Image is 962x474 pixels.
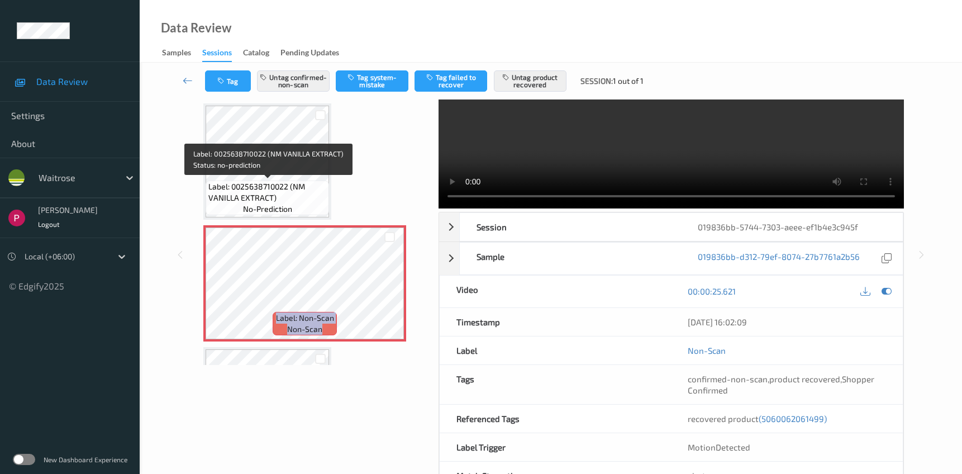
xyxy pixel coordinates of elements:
[208,181,326,203] span: Label: 0025638710022 (NM VANILLA EXTRACT)
[336,70,408,92] button: Tag system-mistake
[440,433,672,461] div: Label Trigger
[671,433,903,461] div: MotionDetected
[769,374,840,384] span: product recovered
[440,276,672,307] div: Video
[415,70,487,92] button: Tag failed to recover
[440,308,672,336] div: Timestamp
[494,70,566,92] button: Untag product recovered
[460,243,682,274] div: Sample
[688,374,874,395] span: Shopper Confirmed
[280,47,339,61] div: Pending Updates
[613,75,644,87] span: 1 out of 1
[759,414,827,424] span: (5060062061499)
[460,213,682,241] div: Session
[698,251,860,266] a: 019836bb-d312-79ef-8074-27b7761a2b56
[243,203,292,215] span: no-prediction
[580,75,613,87] span: Session:
[688,286,736,297] a: 00:00:25.621
[276,312,334,324] span: Label: Non-Scan
[243,45,280,61] a: Catalog
[688,374,874,395] span: , ,
[161,22,231,34] div: Data Review
[202,45,243,62] a: Sessions
[202,47,232,62] div: Sessions
[162,45,202,61] a: Samples
[439,212,903,241] div: Session019836bb-5744-7303-aeee-ef1b4e3c945f
[688,316,886,328] div: [DATE] 16:02:09
[440,336,672,364] div: Label
[688,374,768,384] span: confirmed-non-scan
[440,405,672,433] div: Referenced Tags
[257,70,330,92] button: Untag confirmed-non-scan
[439,242,903,275] div: Sample019836bb-d312-79ef-8074-27b7761a2b56
[162,47,191,61] div: Samples
[681,213,903,241] div: 019836bb-5744-7303-aeee-ef1b4e3c945f
[688,345,726,356] a: Non-Scan
[688,414,827,424] span: recovered product
[440,365,672,404] div: Tags
[287,324,322,335] span: non-scan
[280,45,350,61] a: Pending Updates
[243,47,269,61] div: Catalog
[205,70,251,92] button: Tag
